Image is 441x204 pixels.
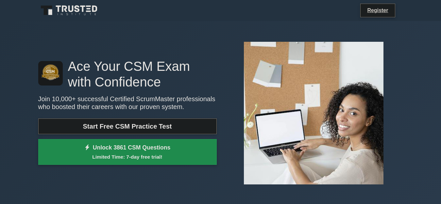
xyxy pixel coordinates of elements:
p: Join 10,000+ successful Certified ScrumMaster professionals who boosted their careers with our pr... [38,95,217,111]
a: Register [363,6,392,14]
a: Start Free CSM Practice Test [38,118,217,134]
a: Unlock 3861 CSM QuestionsLimited Time: 7-day free trial! [38,139,217,165]
small: Limited Time: 7-day free trial! [46,153,209,161]
h1: Ace Your CSM Exam with Confidence [38,58,217,90]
